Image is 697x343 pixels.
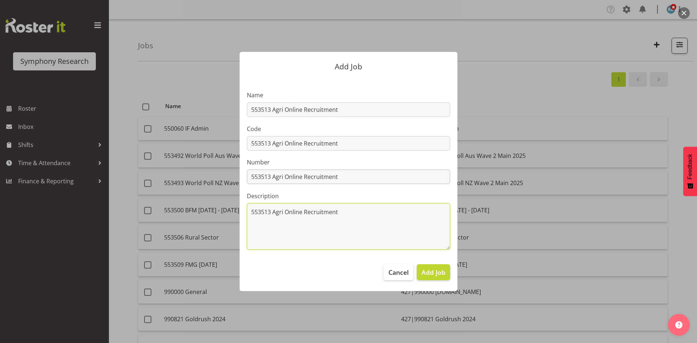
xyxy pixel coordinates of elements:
label: Code [247,124,450,133]
span: Add Job [421,268,445,277]
span: Cancel [388,268,409,277]
label: Description [247,192,450,200]
input: Job Number [247,170,450,184]
p: Add Job [247,63,450,70]
span: Feedback [687,154,693,179]
button: Add Job [417,264,450,280]
button: Cancel [383,264,413,280]
label: Number [247,158,450,167]
input: Job Code [247,136,450,151]
input: Job Name [247,102,450,117]
label: Name [247,91,450,99]
button: Feedback - Show survey [683,147,697,196]
img: help-xxl-2.png [675,321,682,328]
